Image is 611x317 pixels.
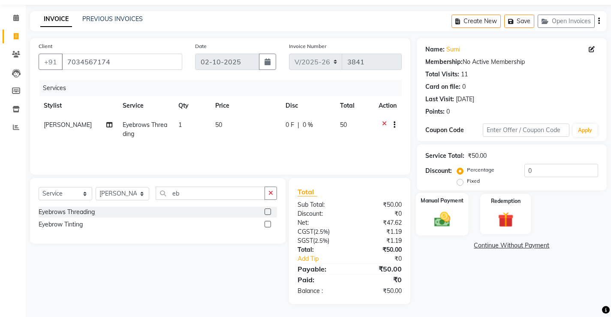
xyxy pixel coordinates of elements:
[491,197,521,205] label: Redemption
[425,82,461,91] div: Card on file:
[40,12,72,27] a: INVOICE
[340,121,347,129] span: 50
[156,187,265,200] input: Search or Scan
[44,121,92,129] span: [PERSON_NAME]
[467,177,480,185] label: Fixed
[39,96,117,115] th: Stylist
[467,166,494,174] label: Percentage
[425,57,598,66] div: No Active Membership
[493,210,518,229] img: _gift.svg
[349,236,408,245] div: ₹1.19
[62,54,182,70] input: Search by Name/Mobile/Email/Code
[429,210,455,228] img: _cash.svg
[291,264,349,274] div: Payable:
[349,264,408,274] div: ₹50.00
[315,237,328,244] span: 2.5%
[461,70,468,79] div: 11
[425,57,463,66] div: Membership:
[373,96,402,115] th: Action
[446,45,460,54] a: Sumi
[178,121,182,129] span: 1
[349,287,408,296] div: ₹50.00
[349,200,408,209] div: ₹50.00
[462,82,466,91] div: 0
[215,121,222,129] span: 50
[425,151,464,160] div: Service Total:
[286,121,294,130] span: 0 F
[504,15,534,28] button: Save
[39,42,52,50] label: Client
[349,209,408,218] div: ₹0
[468,151,487,160] div: ₹50.00
[573,124,597,137] button: Apply
[425,126,483,135] div: Coupon Code
[359,254,408,263] div: ₹0
[349,227,408,236] div: ₹1.19
[291,200,349,209] div: Sub Total:
[425,107,445,116] div: Points:
[418,241,605,250] a: Continue Without Payment
[446,107,450,116] div: 0
[291,227,349,236] div: ( )
[483,124,569,137] input: Enter Offer / Coupon Code
[291,245,349,254] div: Total:
[291,287,349,296] div: Balance :
[538,15,595,28] button: Open Invoices
[298,121,299,130] span: |
[291,275,349,285] div: Paid:
[298,237,313,245] span: SGST
[425,70,459,79] div: Total Visits:
[349,275,408,285] div: ₹0
[315,228,328,235] span: 2.5%
[349,218,408,227] div: ₹47.62
[291,218,349,227] div: Net:
[298,228,313,235] span: CGST
[210,96,280,115] th: Price
[123,121,167,138] span: Eyebrows Threading
[39,220,83,229] div: Eyebrow Tinting
[291,254,359,263] a: Add Tip
[195,42,207,50] label: Date
[39,208,95,217] div: Eyebrows Threading
[117,96,173,115] th: Service
[39,80,408,96] div: Services
[173,96,211,115] th: Qty
[280,96,335,115] th: Disc
[303,121,313,130] span: 0 %
[82,15,143,23] a: PREVIOUS INVOICES
[335,96,373,115] th: Total
[298,187,317,196] span: Total
[291,209,349,218] div: Discount:
[39,54,63,70] button: +91
[421,196,464,205] label: Manual Payment
[349,245,408,254] div: ₹50.00
[425,45,445,54] div: Name:
[425,95,454,104] div: Last Visit:
[425,166,452,175] div: Discount:
[451,15,501,28] button: Create New
[291,236,349,245] div: ( )
[289,42,326,50] label: Invoice Number
[456,95,474,104] div: [DATE]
